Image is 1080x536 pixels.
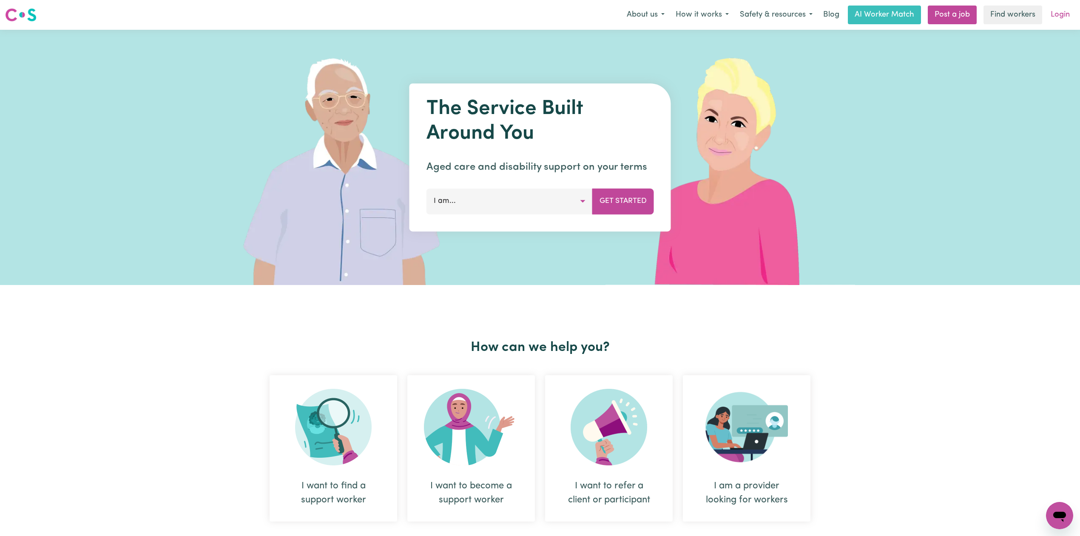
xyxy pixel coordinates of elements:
img: Refer [571,389,647,465]
button: Safety & resources [734,6,818,24]
img: Provider [705,389,788,465]
p: Aged care and disability support on your terms [426,160,654,175]
a: AI Worker Match [848,6,921,24]
img: Careseekers logo [5,7,37,23]
a: Login [1046,6,1075,24]
button: How it works [670,6,734,24]
a: Blog [818,6,844,24]
div: I want to refer a client or participant [566,479,652,507]
h2: How can we help you? [264,339,816,356]
img: Become Worker [424,389,518,465]
div: I want to find a support worker [290,479,377,507]
div: I am a provider looking for workers [683,375,810,522]
div: I want to find a support worker [270,375,397,522]
button: About us [621,6,670,24]
button: Get Started [592,188,654,214]
div: I want to become a support worker [407,375,535,522]
img: Search [295,389,372,465]
a: Post a job [928,6,977,24]
div: I want to refer a client or participant [545,375,673,522]
button: I am... [426,188,593,214]
div: I am a provider looking for workers [703,479,790,507]
h1: The Service Built Around You [426,97,654,146]
div: I want to become a support worker [428,479,514,507]
a: Careseekers logo [5,5,37,25]
iframe: Button to launch messaging window [1046,502,1073,529]
a: Find workers [983,6,1042,24]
